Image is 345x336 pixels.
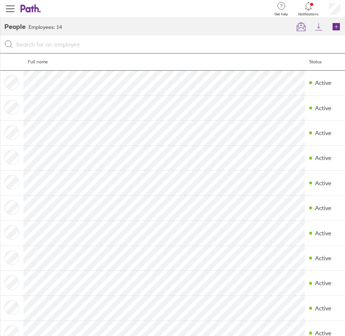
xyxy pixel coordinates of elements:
span: Get help [274,12,288,16]
div: Active [315,305,331,311]
th: Status [305,53,345,71]
span: Notifications [298,12,319,16]
div: Active [315,130,331,136]
div: Active [315,105,331,111]
div: Active [315,205,331,211]
div: Active [315,230,331,236]
input: Search for an employee [13,38,341,51]
div: Active [315,154,331,161]
h3: Employees: 14 [29,24,62,30]
th: Full name [23,53,305,71]
div: Active [315,280,331,286]
div: Active [315,255,331,261]
a: Notifications [298,1,319,16]
div: Active [315,79,331,86]
div: Active [315,180,331,186]
h2: People [4,18,26,36]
